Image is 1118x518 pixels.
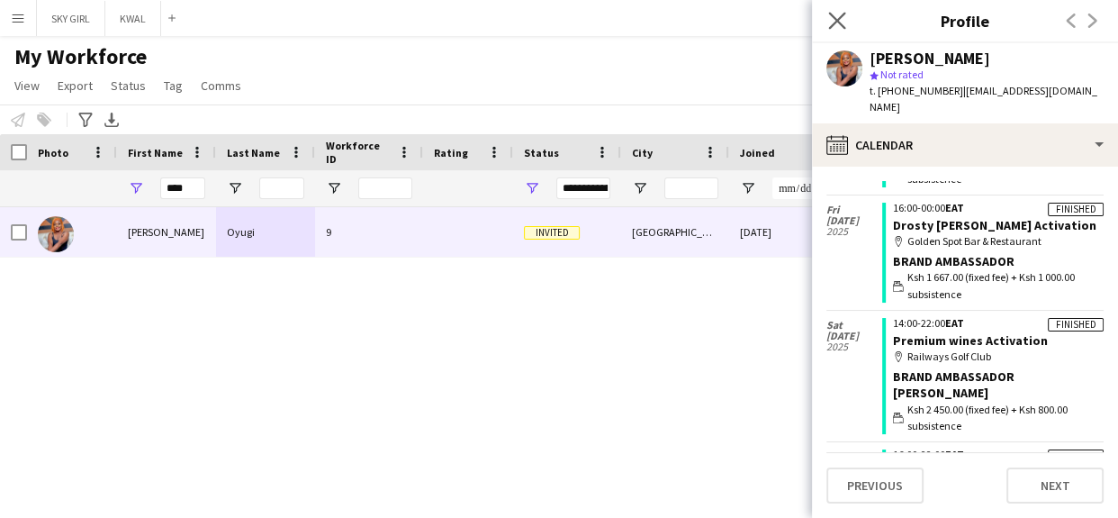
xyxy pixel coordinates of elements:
[893,368,1104,401] div: Brand Ambassador [PERSON_NAME]
[216,207,315,257] div: Oyugi
[201,77,241,94] span: Comms
[740,180,756,196] button: Open Filter Menu
[128,146,183,159] span: First Name
[893,318,1104,329] div: 14:00-22:00
[38,216,74,252] img: Dorothy Oyugi
[945,448,964,461] span: EAT
[812,9,1118,32] h3: Profile
[893,332,1048,349] a: Premium wines Activation
[1048,203,1104,216] div: Finished
[907,402,1104,434] span: Ksh 2 450.00 (fixed fee) + Ksh 800.00 subsistence
[259,177,304,199] input: Last Name Filter Input
[870,50,990,67] div: [PERSON_NAME]
[826,341,882,352] span: 2025
[117,207,216,257] div: [PERSON_NAME]
[38,146,68,159] span: Photo
[227,146,280,159] span: Last Name
[7,74,47,97] a: View
[812,123,1118,167] div: Calendar
[58,77,93,94] span: Export
[907,269,1104,302] span: Ksh 1 667.00 (fixed fee) + Ksh 1 000.00 subsistence
[880,68,924,81] span: Not rated
[358,177,412,199] input: Workforce ID Filter Input
[632,146,653,159] span: City
[227,180,243,196] button: Open Filter Menu
[826,226,882,237] span: 2025
[729,207,837,257] div: [DATE]
[128,180,144,196] button: Open Filter Menu
[157,74,190,97] a: Tag
[621,207,729,257] div: [GEOGRAPHIC_DATA]
[1048,450,1104,463] div: Finished
[664,177,718,199] input: City Filter Input
[893,217,1096,233] a: Drosty [PERSON_NAME] Activation
[632,180,648,196] button: Open Filter Menu
[194,74,248,97] a: Comms
[524,180,540,196] button: Open Filter Menu
[50,74,100,97] a: Export
[37,1,105,36] button: SKY GIRL
[826,320,882,331] span: Sat
[893,349,1104,365] div: Railways Golf Club
[524,226,580,240] span: Invited
[326,139,391,166] span: Workforce ID
[826,451,882,462] span: Sat
[826,204,882,215] span: Fri
[826,331,882,341] span: [DATE]
[893,450,1104,460] div: 16:00-22:00
[893,253,1104,269] div: Brand Ambassador
[111,77,146,94] span: Status
[101,109,122,131] app-action-btn: Export XLSX
[893,233,1104,250] div: Golden Spot Bar & Restaurant
[740,146,775,159] span: Joined
[826,215,882,226] span: [DATE]
[160,177,205,199] input: First Name Filter Input
[772,177,826,199] input: Joined Filter Input
[893,203,1104,214] div: 16:00-00:00
[104,74,153,97] a: Status
[164,77,183,94] span: Tag
[14,43,147,70] span: My Workforce
[1006,468,1104,504] button: Next
[434,146,468,159] span: Rating
[315,207,423,257] div: 9
[870,84,1097,114] span: | [EMAIL_ADDRESS][DOMAIN_NAME]
[1048,318,1104,332] div: Finished
[14,77,40,94] span: View
[826,468,924,504] button: Previous
[870,84,963,97] span: t. [PHONE_NUMBER]
[524,146,559,159] span: Status
[326,180,342,196] button: Open Filter Menu
[105,1,161,36] button: KWAL
[75,109,96,131] app-action-btn: Advanced filters
[945,316,964,330] span: EAT
[945,201,964,214] span: EAT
